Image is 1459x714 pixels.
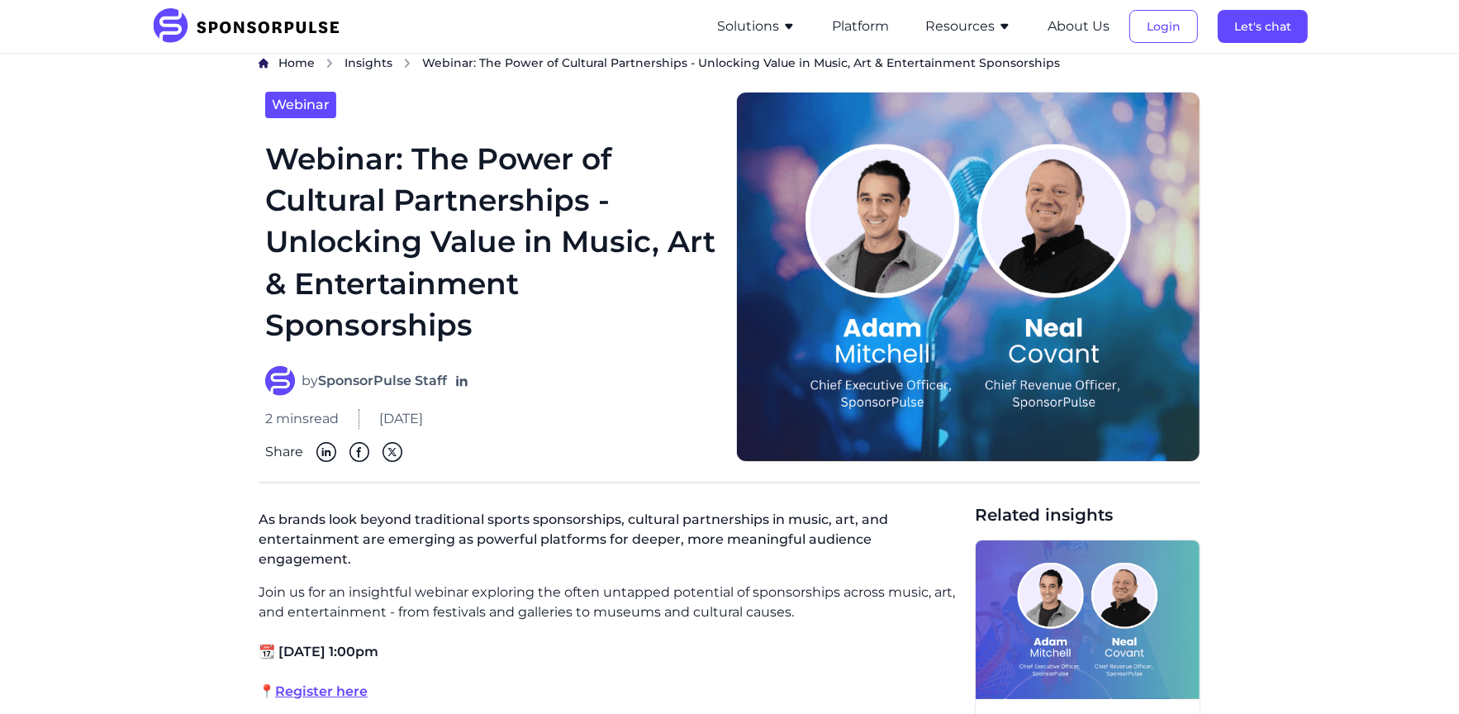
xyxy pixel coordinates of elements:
[422,55,1060,71] span: Webinar: The Power of Cultural Partnerships - Unlocking Value in Music, Art & Entertainment Spons...
[265,366,295,396] img: SponsorPulse Staff
[259,58,269,69] img: Home
[454,373,470,389] a: Follow on LinkedIn
[265,409,339,429] span: 2 mins read
[383,442,402,462] img: Twitter
[1048,19,1110,34] a: About Us
[379,409,423,429] span: [DATE]
[325,58,335,69] img: chevron right
[1218,10,1308,43] button: Let's chat
[1129,10,1198,43] button: Login
[976,540,1200,699] img: On-Demand-Webinar Cover Image
[259,683,275,699] span: 📍
[832,19,889,34] a: Platform
[1376,635,1459,714] iframe: Chat Widget
[265,442,303,462] span: Share
[265,138,716,346] h1: Webinar: The Power of Cultural Partnerships - Unlocking Value in Music, Art & Entertainment Spons...
[975,503,1200,526] span: Related insights
[402,58,412,69] img: chevron right
[302,371,447,391] span: by
[278,55,315,72] a: Home
[925,17,1011,36] button: Resources
[318,373,447,388] strong: SponsorPulse Staff
[275,683,368,699] a: Register here
[259,503,962,583] p: As brands look beyond traditional sports sponsorships, cultural partnerships in music, art, and e...
[1129,19,1198,34] a: Login
[345,55,392,72] a: Insights
[717,17,796,36] button: Solutions
[151,8,352,45] img: SponsorPulse
[736,92,1200,462] img: Webinar header image
[278,55,315,70] span: Home
[259,644,378,659] span: 📆 [DATE] 1:00pm
[1048,17,1110,36] button: About Us
[1218,19,1308,34] a: Let's chat
[832,17,889,36] button: Platform
[316,442,336,462] img: Linkedin
[265,92,336,118] a: Webinar
[345,55,392,70] span: Insights
[349,442,369,462] img: Facebook
[259,583,962,622] p: Join us for an insightful webinar exploring the often untapped potential of sponsorships across m...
